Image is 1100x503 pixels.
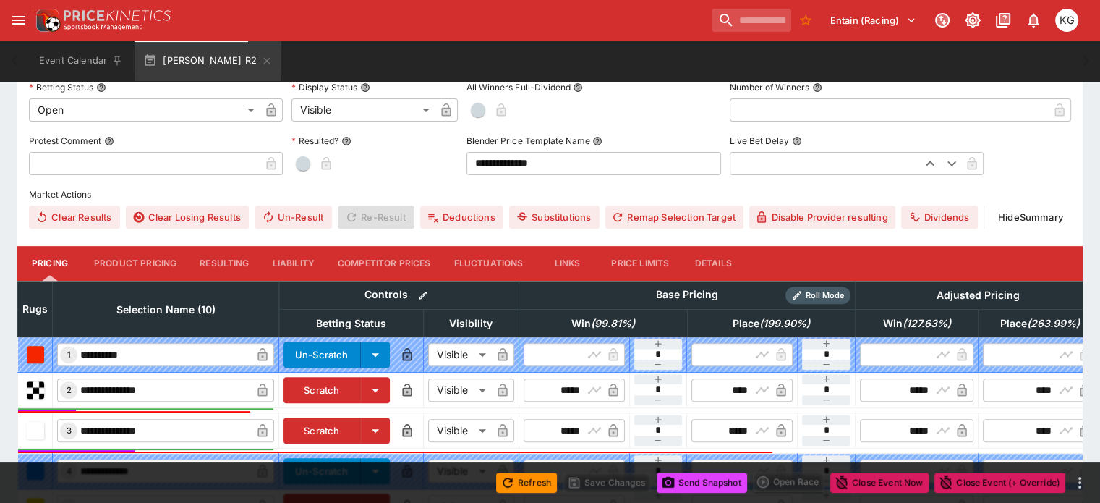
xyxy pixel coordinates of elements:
[792,136,802,146] button: Live Bet Delay
[64,385,74,395] span: 2
[188,246,260,281] button: Resulting
[1027,315,1080,332] em: ( 263.99 %)
[341,136,351,146] button: Resulted?
[1020,7,1046,33] button: Notifications
[990,7,1016,33] button: Documentation
[29,184,1071,206] label: Market Actions
[717,315,826,332] span: excl. Emergencies (199.90%)
[428,343,491,366] div: Visible
[255,206,332,229] button: Un-Result
[283,342,361,368] button: Un-Scratch
[29,206,120,229] button: Clear Results
[64,10,171,21] img: PriceKinetics
[753,472,824,492] div: split button
[291,135,338,147] p: Resulted?
[534,246,600,281] button: Links
[101,301,231,318] span: Selection Name (10)
[135,41,281,81] button: [PERSON_NAME] R2
[984,315,1096,332] span: excl. Emergencies (263.99%)
[830,473,929,493] button: Close Event Now
[30,41,132,81] button: Event Calendar
[64,426,74,436] span: 3
[901,206,977,229] button: Dividends
[82,246,188,281] button: Product Pricing
[730,135,789,147] p: Live Bet Delay
[29,98,260,122] div: Open
[6,7,32,33] button: open drawer
[466,135,589,147] p: Blender Price Template Name
[64,24,142,30] img: Sportsbook Management
[433,315,508,332] span: Visibility
[800,289,850,302] span: Roll Mode
[291,98,435,122] div: Visible
[749,206,896,229] button: Disable Provider resulting
[1071,474,1088,491] button: more
[466,81,570,93] p: All Winners Full-Dividend
[712,9,791,32] input: search
[812,83,822,93] button: Number of Winners
[104,136,114,146] button: Protest Comment
[420,206,503,229] button: Deductions
[592,136,602,146] button: Blender Price Template Name
[509,206,600,229] button: Substitutions
[279,281,519,309] th: Controls
[18,281,53,337] th: Rugs
[17,246,82,281] button: Pricing
[822,9,925,32] button: Select Tenant
[428,379,491,402] div: Visible
[64,350,74,360] span: 1
[934,473,1065,493] button: Close Event (+ Override)
[929,7,955,33] button: Connected to PK
[428,419,491,442] div: Visible
[1055,9,1078,32] div: Kevin Gutschlag
[283,377,361,403] button: Scratch
[600,246,681,281] button: Price Limits
[496,473,557,493] button: Refresh
[428,460,491,483] div: Visible
[300,315,402,332] span: Betting Status
[126,206,249,229] button: Clear Losing Results
[867,315,967,332] span: excl. Emergencies (127.63%)
[657,473,747,493] button: Send Snapshot
[591,315,635,332] em: ( 99.81 %)
[414,286,432,305] button: Bulk edit
[29,135,101,147] p: Protest Comment
[1051,4,1083,36] button: Kevin Gutschlag
[730,81,809,93] p: Number of Winners
[681,246,746,281] button: Details
[291,81,357,93] p: Display Status
[903,315,951,332] em: ( 127.63 %)
[605,206,743,229] button: Remap Selection Target
[990,206,1071,229] button: HideSummary
[360,83,370,93] button: Display Status
[29,81,93,93] p: Betting Status
[443,246,535,281] button: Fluctuations
[96,83,106,93] button: Betting Status
[283,458,361,484] button: Un-Scratch
[960,7,986,33] button: Toggle light/dark mode
[573,83,583,93] button: All Winners Full-Dividend
[650,286,724,304] div: Base Pricing
[555,315,651,332] span: excl. Emergencies (99.81%)
[261,246,326,281] button: Liability
[326,246,443,281] button: Competitor Prices
[785,287,850,304] div: Show/hide Price Roll mode configuration.
[283,418,361,444] button: Scratch
[794,9,817,32] button: No Bookmarks
[32,6,61,35] img: PriceKinetics Logo
[338,206,414,229] span: Re-Result
[759,315,810,332] em: ( 199.90 %)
